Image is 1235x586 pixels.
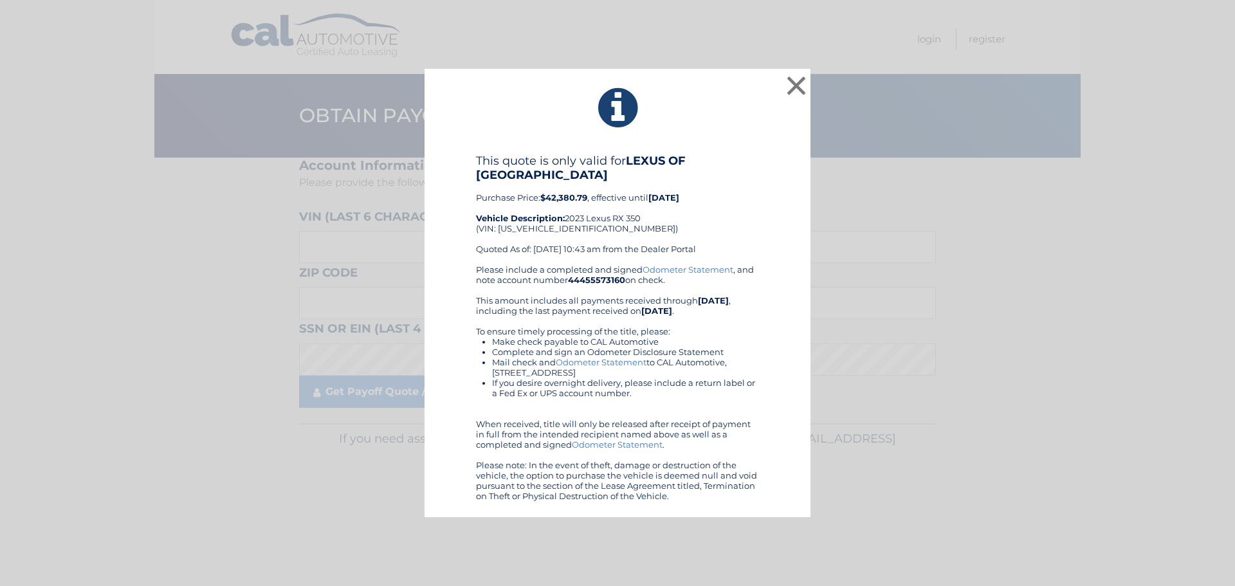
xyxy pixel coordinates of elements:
div: Purchase Price: , effective until 2023 Lexus RX 350 (VIN: [US_VEHICLE_IDENTIFICATION_NUMBER]) Quo... [476,154,759,264]
b: [DATE] [698,295,729,306]
b: LEXUS OF [GEOGRAPHIC_DATA] [476,154,686,182]
b: [DATE] [648,192,679,203]
li: Mail check and to CAL Automotive, [STREET_ADDRESS] [492,357,759,378]
li: If you desire overnight delivery, please include a return label or a Fed Ex or UPS account number. [492,378,759,398]
li: Complete and sign an Odometer Disclosure Statement [492,347,759,357]
b: [DATE] [641,306,672,316]
a: Odometer Statement [572,439,663,450]
b: 44455573160 [568,275,625,285]
button: × [783,73,809,98]
h4: This quote is only valid for [476,154,759,182]
strong: Vehicle Description: [476,213,565,223]
b: $42,380.79 [540,192,587,203]
li: Make check payable to CAL Automotive [492,336,759,347]
div: Please include a completed and signed , and note account number on check. This amount includes al... [476,264,759,501]
a: Odometer Statement [556,357,646,367]
a: Odometer Statement [643,264,733,275]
